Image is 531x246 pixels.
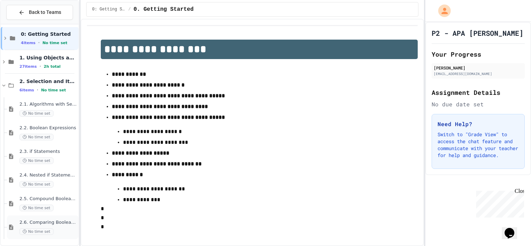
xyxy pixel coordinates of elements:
[21,31,77,37] span: 0: Getting Started
[431,3,452,19] div: My Account
[21,41,35,45] span: 4 items
[19,205,54,211] span: No time set
[19,134,54,140] span: No time set
[19,149,77,155] span: 2.3. if Statements
[19,55,77,61] span: 1. Using Objects and Methods
[432,28,523,38] h1: P2 - APA [PERSON_NAME]
[44,64,61,69] span: 2h total
[438,120,519,128] h3: Need Help?
[133,5,194,14] span: 0. Getting Started
[37,87,38,93] span: •
[40,64,41,69] span: •
[6,5,73,20] button: Back to Teams
[19,88,34,92] span: 6 items
[438,131,519,159] p: Switch to "Grade View" to access the chat feature and communicate with your teacher for help and ...
[29,9,61,16] span: Back to Teams
[19,78,77,84] span: 2. Selection and Iteration
[19,110,54,117] span: No time set
[502,218,524,239] iframe: chat widget
[42,41,67,45] span: No time set
[19,181,54,188] span: No time set
[473,188,524,218] iframe: chat widget
[41,88,66,92] span: No time set
[92,7,125,12] span: 0: Getting Started
[434,65,523,71] div: [PERSON_NAME]
[19,101,77,107] span: 2.1. Algorithms with Selection and Repetition
[19,196,77,202] span: 2.5. Compound Boolean Expressions
[19,220,77,225] span: 2.6. Comparing Boolean Expressions ([PERSON_NAME] Laws)
[3,3,48,44] div: Chat with us now!Close
[19,172,77,178] span: 2.4. Nested if Statements
[432,88,525,97] h2: Assignment Details
[19,64,37,69] span: 27 items
[128,7,131,12] span: /
[432,100,525,108] div: No due date set
[19,125,77,131] span: 2.2. Boolean Expressions
[432,49,525,59] h2: Your Progress
[434,71,523,76] div: [EMAIL_ADDRESS][DOMAIN_NAME]
[19,157,54,164] span: No time set
[19,228,54,235] span: No time set
[38,40,40,46] span: •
